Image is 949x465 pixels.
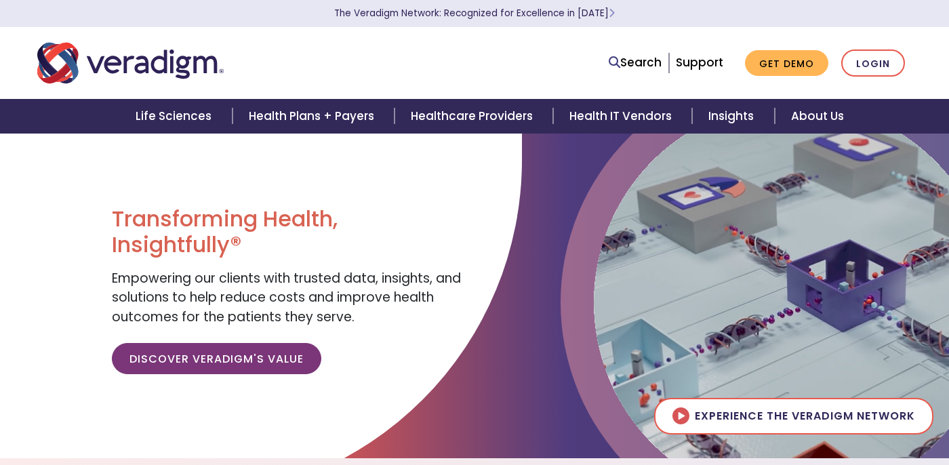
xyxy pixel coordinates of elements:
[119,99,232,134] a: Life Sciences
[841,49,905,77] a: Login
[775,99,860,134] a: About Us
[553,99,692,134] a: Health IT Vendors
[37,41,224,85] img: Veradigm logo
[334,7,615,20] a: The Veradigm Network: Recognized for Excellence in [DATE]Learn More
[692,99,774,134] a: Insights
[112,206,464,258] h1: Transforming Health, Insightfully®
[233,99,395,134] a: Health Plans + Payers
[745,50,828,77] a: Get Demo
[676,54,723,70] a: Support
[112,343,321,374] a: Discover Veradigm's Value
[112,269,461,326] span: Empowering our clients with trusted data, insights, and solutions to help reduce costs and improv...
[395,99,553,134] a: Healthcare Providers
[609,54,662,72] a: Search
[609,7,615,20] span: Learn More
